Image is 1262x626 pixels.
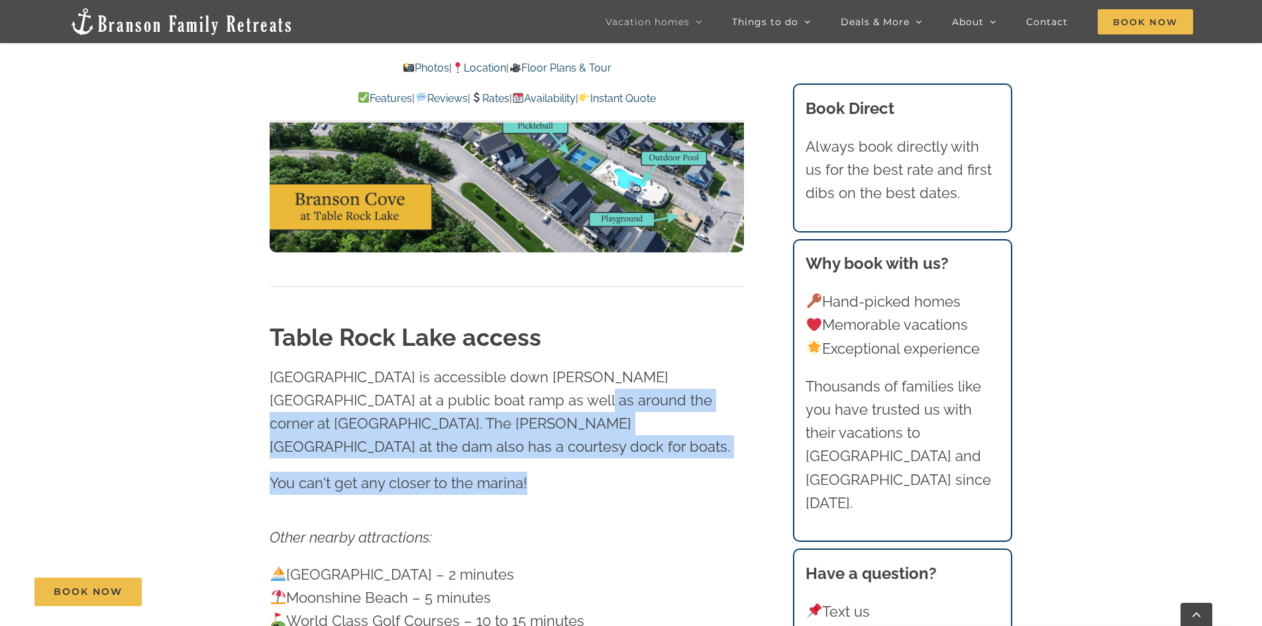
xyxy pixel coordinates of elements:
[807,340,821,355] img: 🌟
[841,17,910,26] span: Deals & More
[578,92,656,105] a: Instant Quote
[512,92,576,105] a: Availability
[416,92,427,103] img: 💬
[807,293,821,308] img: 🔑
[270,60,744,77] p: | |
[452,62,506,74] a: Location
[807,603,821,618] img: 📌
[69,7,293,36] img: Branson Family Retreats Logo
[471,92,482,103] img: 💲
[732,17,798,26] span: Things to do
[270,529,432,546] em: Other nearby attractions:
[806,375,999,515] p: Thousands of families like you have trusted us with their vacations to [GEOGRAPHIC_DATA] and [GEO...
[579,92,590,103] img: 👉
[510,62,521,73] img: 🎥
[807,317,821,332] img: ❤️
[34,578,142,606] a: Book Now
[806,135,999,205] p: Always book directly with us for the best rate and first dibs on the best dates.
[806,564,937,583] strong: Have a question?
[403,62,449,74] a: Photos
[54,586,123,598] span: Book Now
[470,92,509,105] a: Rates
[1098,9,1193,34] span: Book Now
[358,92,412,105] a: Features
[605,17,690,26] span: Vacation homes
[270,366,744,459] p: [GEOGRAPHIC_DATA] is accessible down [PERSON_NAME][GEOGRAPHIC_DATA] at a public boat ramp as well...
[415,92,467,105] a: Reviews
[452,62,463,73] img: 📍
[270,90,744,107] p: | | | |
[403,62,414,73] img: 📸
[509,62,611,74] a: Floor Plans & Tour
[513,92,523,103] img: 📆
[806,99,894,118] b: Book Direct
[270,323,541,351] strong: Table Rock Lake access
[271,566,286,581] img: ⛵️
[270,472,744,495] p: You can't get any closer to the marina!
[806,290,999,360] p: Hand-picked homes Memorable vacations Exceptional experience
[1026,17,1068,26] span: Contact
[806,252,999,276] h3: Why book with us?
[952,17,984,26] span: About
[358,92,369,103] img: ✅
